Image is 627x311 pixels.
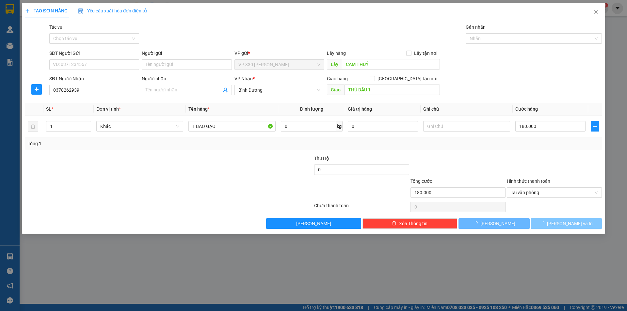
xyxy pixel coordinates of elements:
span: SL [46,106,51,112]
div: VP gửi [234,50,324,57]
span: VP 330 Lê Duẫn [238,60,320,70]
span: plus [25,8,30,13]
span: VP Nhận [234,76,253,81]
span: Định lượng [300,106,323,112]
div: Tổng: 1 [28,140,242,147]
div: SĐT Người Gửi [49,50,139,57]
div: 150.000 [5,34,59,42]
span: user-add [223,87,228,93]
span: loading [473,221,480,225]
div: VP An Sương [62,6,108,21]
span: [PERSON_NAME] và In [547,220,593,227]
input: VD: Bàn, Ghế [188,121,275,132]
th: Ghi chú [421,103,513,116]
button: Close [587,3,605,22]
button: delete [28,121,38,132]
button: plus [591,121,599,132]
span: Xóa Thông tin [399,220,427,227]
span: Đơn vị tính [96,106,121,112]
button: plus [31,84,42,95]
span: Giao hàng [327,76,348,81]
span: Lấy [327,59,342,70]
span: close [593,9,599,15]
div: 0915928678 [6,21,58,30]
span: Yêu cầu xuất hóa đơn điện tử [78,8,147,13]
span: Giá trị hàng [348,106,372,112]
input: Ghi Chú [423,121,510,132]
span: [GEOGRAPHIC_DATA] tận nơi [375,75,440,82]
span: Lấy hàng [327,51,346,56]
span: kg [336,121,343,132]
button: [PERSON_NAME] [266,218,361,229]
button: [PERSON_NAME] [458,218,529,229]
label: Tác vụ [49,24,62,30]
input: Dọc đường [344,85,440,95]
div: Người gửi [142,50,232,57]
span: loading [540,221,547,225]
div: Chưa thanh toán [313,202,410,213]
span: Tại văn phòng [511,188,598,197]
span: Tên hàng [188,106,210,112]
button: [PERSON_NAME] và In [531,218,602,229]
span: TẠO ĐƠN HÀNG [25,8,68,13]
span: Nhận: [62,6,78,13]
span: Giao [327,85,344,95]
span: delete [392,221,396,226]
span: SL [64,45,73,54]
span: Cước hàng [515,106,538,112]
label: Gán nhãn [466,24,486,30]
input: 0 [348,121,418,132]
div: VP 330 [PERSON_NAME] [6,6,58,21]
span: plus [591,124,599,129]
img: icon [78,8,83,14]
span: Bình Dương [238,85,320,95]
span: CR : [5,35,15,42]
div: 0397078088 [62,21,108,30]
div: Người nhận [142,75,232,82]
button: deleteXóa Thông tin [362,218,458,229]
span: Lấy tận nơi [411,50,440,57]
div: SĐT Người Nhận [49,75,139,82]
span: [PERSON_NAME] [296,220,331,227]
span: Thu Hộ [314,156,329,161]
span: Gửi: [6,6,16,13]
label: Hình thức thanh toán [507,179,550,184]
span: Khác [100,121,179,131]
input: Dọc đường [342,59,440,70]
div: Tên hàng: 1 XỐP ( : 1 ) [6,46,108,54]
span: Tổng cước [410,179,432,184]
span: plus [32,87,41,92]
span: [PERSON_NAME] [480,220,515,227]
